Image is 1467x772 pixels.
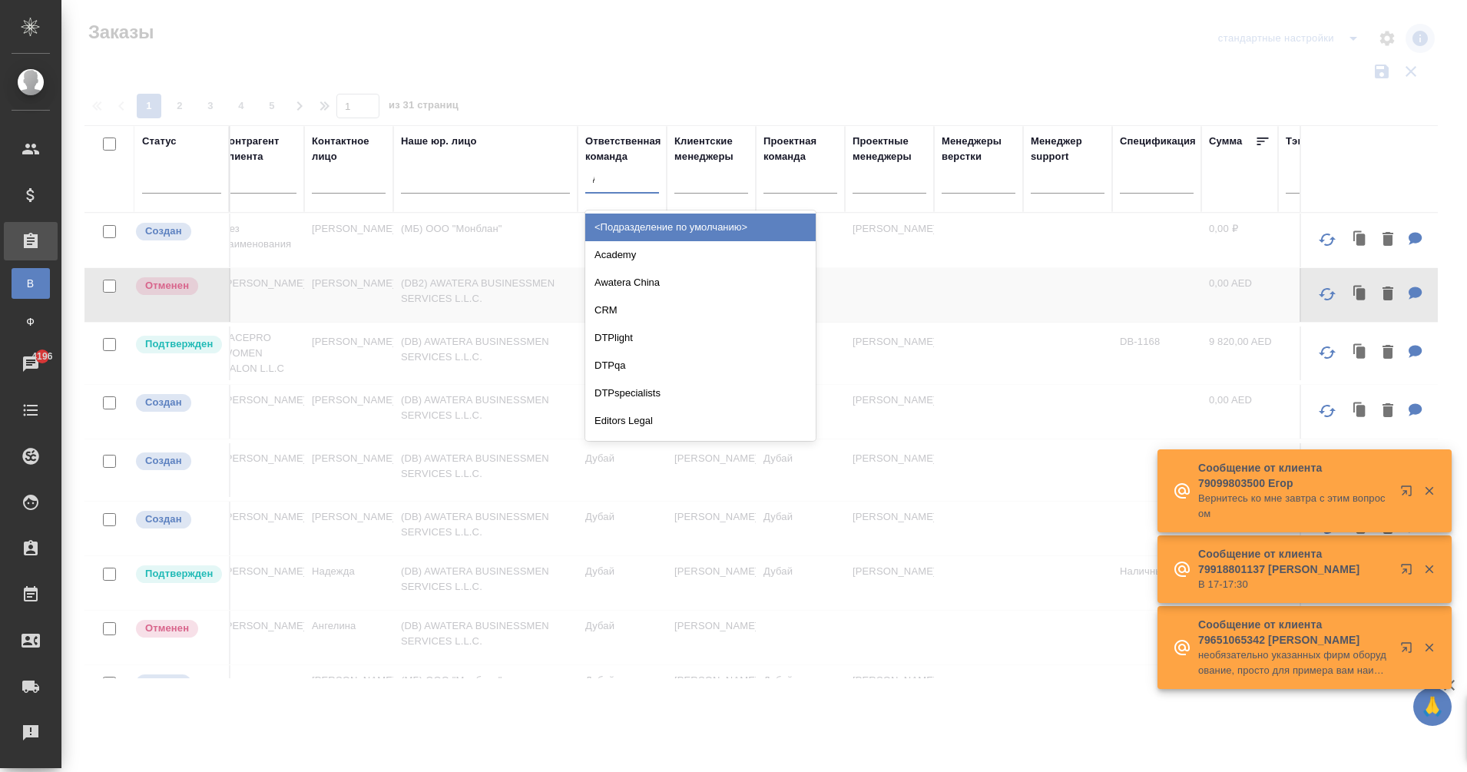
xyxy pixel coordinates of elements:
div: Awatera Сhina [585,269,816,297]
p: Отменен [145,621,189,636]
div: Клиентские менеджеры [674,134,748,164]
div: Выставляет КМ после отмены со стороны клиента. Если уже после запуска – КМ пишет ПМу про отмену, ... [134,618,221,639]
div: Тэги [1286,134,1308,149]
p: необязательно указанных фирм оборудование, просто для примера вам наименования [1198,648,1390,678]
p: Отменен [145,278,189,293]
button: Открыть в новой вкладке [1391,475,1428,512]
p: Подтвержден [145,566,213,581]
button: Обновить [1309,393,1346,429]
div: Проектные менеджеры [853,134,926,164]
a: В [12,268,50,299]
button: Удалить [1375,224,1401,256]
div: Сумма [1209,134,1242,149]
div: Проектная команда [763,134,837,164]
p: Сообщение от клиента 79918801137 [PERSON_NAME] [1198,546,1390,577]
button: Удалить [1375,396,1401,427]
button: Открыть в новой вкладке [1391,554,1428,591]
p: Создан [145,224,182,239]
button: Обновить [1309,221,1346,258]
div: Выставляется автоматически при создании заказа [134,451,221,472]
button: Удалить [1375,279,1401,310]
span: В [19,276,42,291]
div: Менеджеры верстки [942,134,1015,164]
p: Сообщение от клиента 79099803500 Егор [1198,460,1390,491]
div: Editors Legal [585,407,816,435]
div: Выставляется автоматически при создании заказа [134,509,221,530]
button: Клонировать [1346,396,1375,427]
button: Закрыть [1413,641,1445,654]
a: Ф [12,306,50,337]
a: 4196 [4,345,58,383]
div: Выставляет КМ после уточнения всех необходимых деталей и получения согласия клиента на запуск. С ... [134,334,221,355]
div: Контактное лицо [312,134,386,164]
div: CRM [585,297,816,324]
div: <Подразделение по умолчанию> [585,214,816,241]
button: Закрыть [1413,562,1445,576]
button: Клонировать [1346,279,1375,310]
p: Создан [145,512,182,527]
div: Контрагент клиента [223,134,296,164]
div: Ответственная команда [585,134,661,164]
div: Наше юр. лицо [401,134,477,149]
p: Подтвержден [145,336,213,352]
p: Создан [145,453,182,469]
p: В 17-17:30 [1198,577,1390,592]
div: Спецификация [1120,134,1196,149]
button: Открыть в новой вкладке [1391,632,1428,669]
div: Выставляется автоматически при создании заказа [134,393,221,413]
span: Ф [19,314,42,330]
p: Создан [145,675,182,691]
div: Менеджер support [1031,134,1104,164]
button: Обновить [1309,334,1346,371]
div: DTPspecialists [585,379,816,407]
div: DTPqa [585,352,816,379]
div: Выставляется автоматически при создании заказа [134,673,221,694]
button: Закрыть [1413,484,1445,498]
div: Выставляется автоматически при создании заказа [134,221,221,242]
p: Вернитесь ко мне завтра с этим вопросом [1198,491,1390,522]
div: DTPlight [585,324,816,352]
div: Academy [585,241,816,269]
span: 4196 [22,349,61,364]
div: Editors Marketing [585,435,816,462]
button: Клонировать [1346,337,1375,369]
p: Создан [145,395,182,410]
button: Клонировать [1346,224,1375,256]
button: Удалить [1375,337,1401,369]
p: Сообщение от клиента 79651065342 [PERSON_NAME] [1198,617,1390,648]
div: Статус [142,134,177,149]
button: Обновить [1309,276,1346,313]
div: Выставляет КМ после уточнения всех необходимых деталей и получения согласия клиента на запуск. С ... [134,564,221,585]
div: Выставляет КМ после отмены со стороны клиента. Если уже после запуска – КМ пишет ПМу про отмену, ... [134,276,221,297]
